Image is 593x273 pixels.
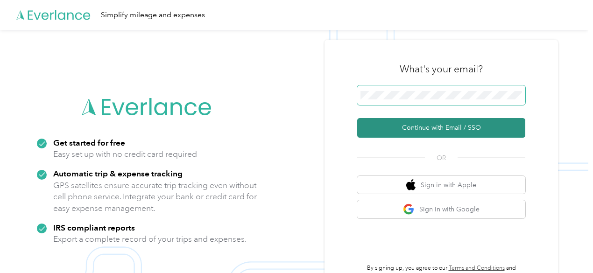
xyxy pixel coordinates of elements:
button: apple logoSign in with Apple [357,176,525,194]
strong: Get started for free [53,138,125,147]
p: GPS satellites ensure accurate trip tracking even without cell phone service. Integrate your bank... [53,180,257,214]
div: Simplify mileage and expenses [101,9,205,21]
p: Export a complete record of your trips and expenses. [53,233,247,245]
p: Easy set up with no credit card required [53,148,197,160]
button: Continue with Email / SSO [357,118,525,138]
strong: IRS compliant reports [53,223,135,232]
button: google logoSign in with Google [357,200,525,218]
strong: Automatic trip & expense tracking [53,168,183,178]
a: Terms and Conditions [449,265,505,272]
img: apple logo [406,179,416,191]
span: OR [425,153,458,163]
img: google logo [403,203,415,215]
h3: What's your email? [400,63,483,76]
